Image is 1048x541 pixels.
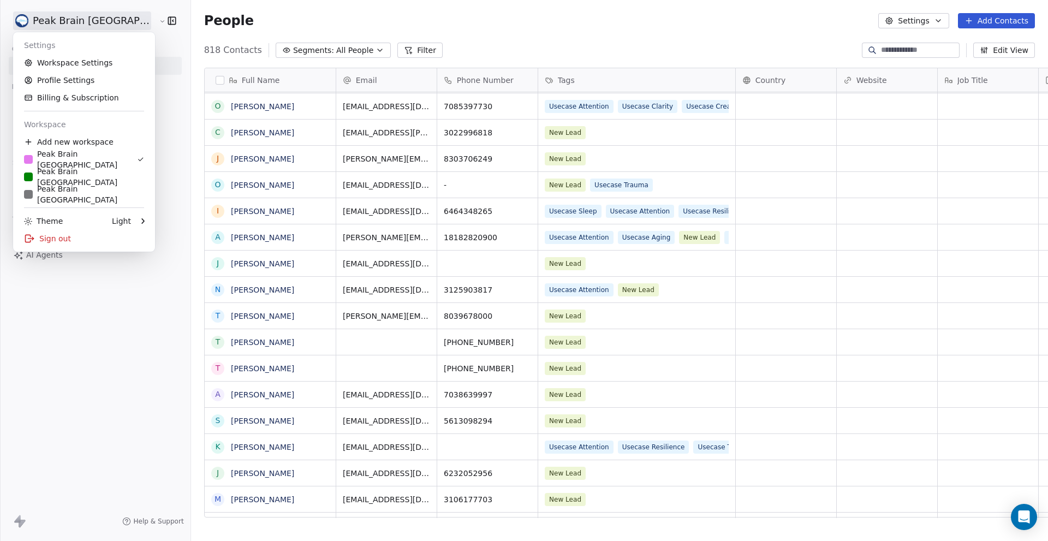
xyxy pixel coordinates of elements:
a: Workspace Settings [17,54,151,72]
div: Light [112,216,131,227]
div: Sign out [17,230,151,247]
div: Peak Brain [GEOGRAPHIC_DATA] [24,166,144,188]
a: Profile Settings [17,72,151,89]
a: Billing & Subscription [17,89,151,106]
div: Add new workspace [17,133,151,151]
div: Peak Brain [GEOGRAPHIC_DATA] [24,148,137,170]
div: Peak Brain [GEOGRAPHIC_DATA] [24,183,144,205]
div: Workspace [17,116,151,133]
div: Theme [24,216,63,227]
div: Settings [17,37,151,54]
